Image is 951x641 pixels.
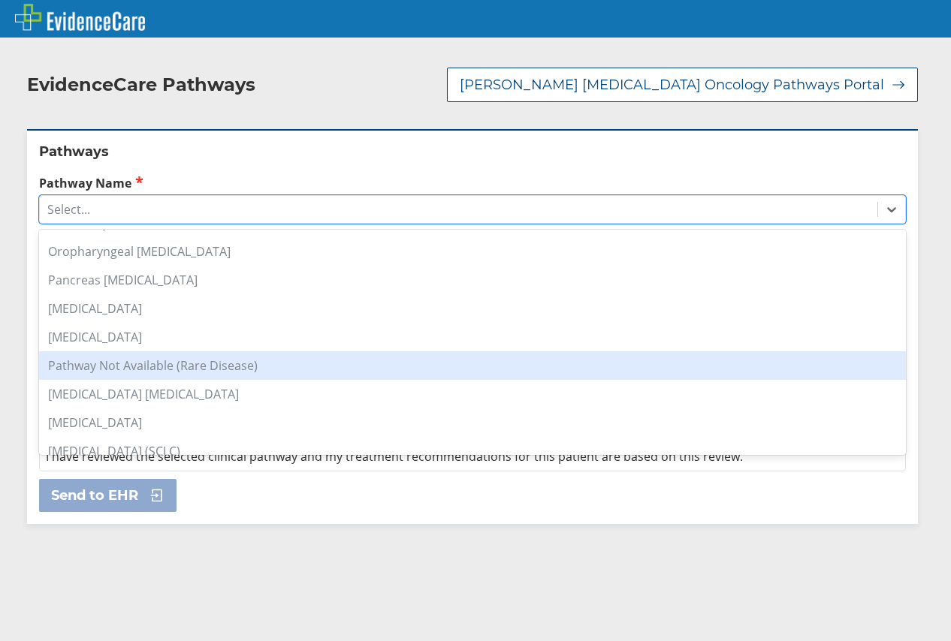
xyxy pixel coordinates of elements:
div: [MEDICAL_DATA] [MEDICAL_DATA] [39,380,906,408]
span: I have reviewed the selected clinical pathway and my treatment recommendations for this patient a... [46,448,743,465]
div: Pancreas [MEDICAL_DATA] [39,266,906,294]
h2: EvidenceCare Pathways [27,74,255,96]
h2: Pathways [39,143,906,161]
div: [MEDICAL_DATA] [39,408,906,437]
button: [PERSON_NAME] [MEDICAL_DATA] Oncology Pathways Portal [447,68,918,102]
img: EvidenceCare [15,4,145,31]
div: Select... [47,201,90,218]
div: [MEDICAL_DATA] [39,294,906,323]
div: Pathway Not Available (Rare Disease) [39,351,906,380]
div: [MEDICAL_DATA] [39,323,906,351]
span: [PERSON_NAME] [MEDICAL_DATA] Oncology Pathways Portal [460,76,884,94]
label: Pathway Name [39,174,906,191]
button: Send to EHR [39,479,177,512]
div: [MEDICAL_DATA] (SCLC) [39,437,906,465]
span: Send to EHR [51,486,138,504]
div: Oropharyngeal [MEDICAL_DATA] [39,237,906,266]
